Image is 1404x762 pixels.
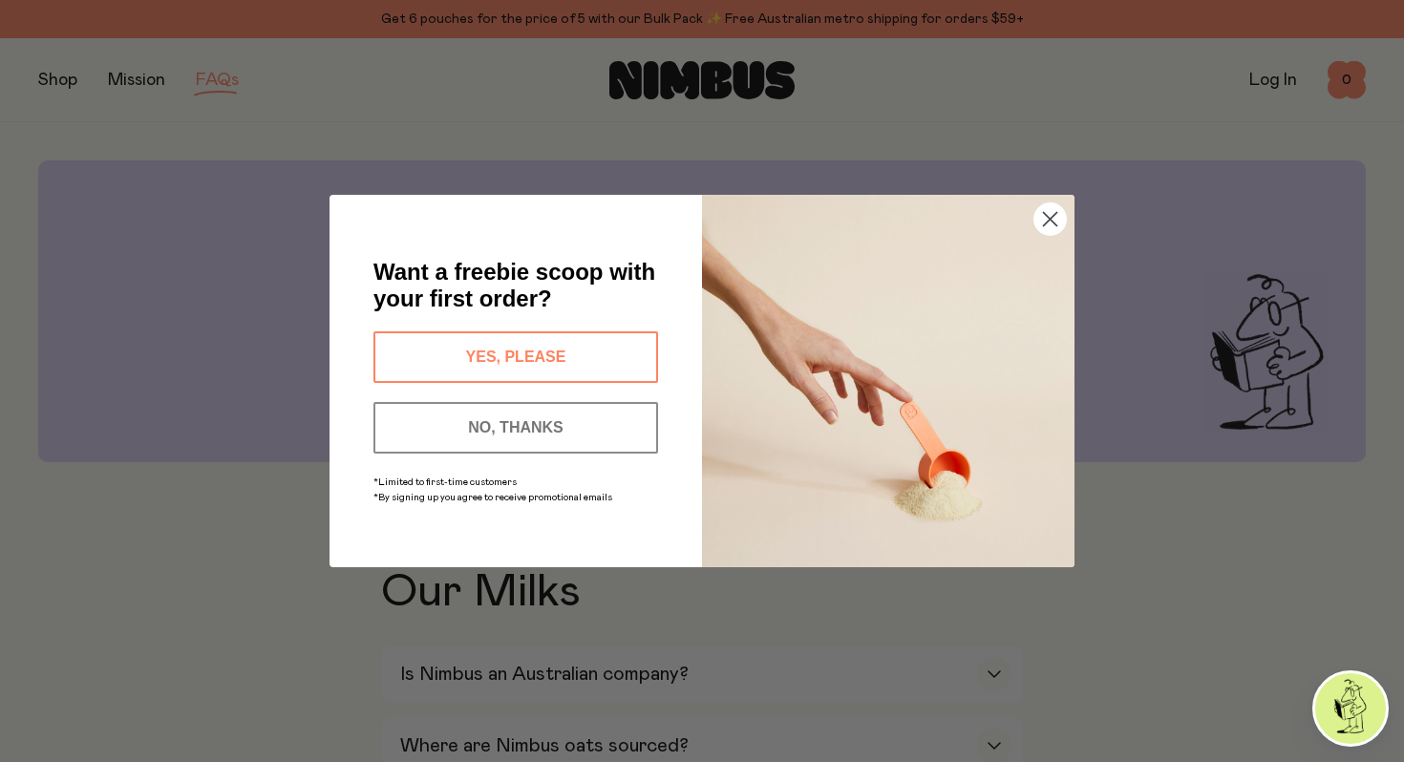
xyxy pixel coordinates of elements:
[702,195,1074,567] img: c0d45117-8e62-4a02-9742-374a5db49d45.jpeg
[373,402,658,454] button: NO, THANKS
[373,259,655,311] span: Want a freebie scoop with your first order?
[373,331,658,383] button: YES, PLEASE
[1033,202,1067,236] button: Close dialog
[373,493,612,502] span: *By signing up you agree to receive promotional emails
[373,477,517,487] span: *Limited to first-time customers
[1315,673,1386,744] img: agent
